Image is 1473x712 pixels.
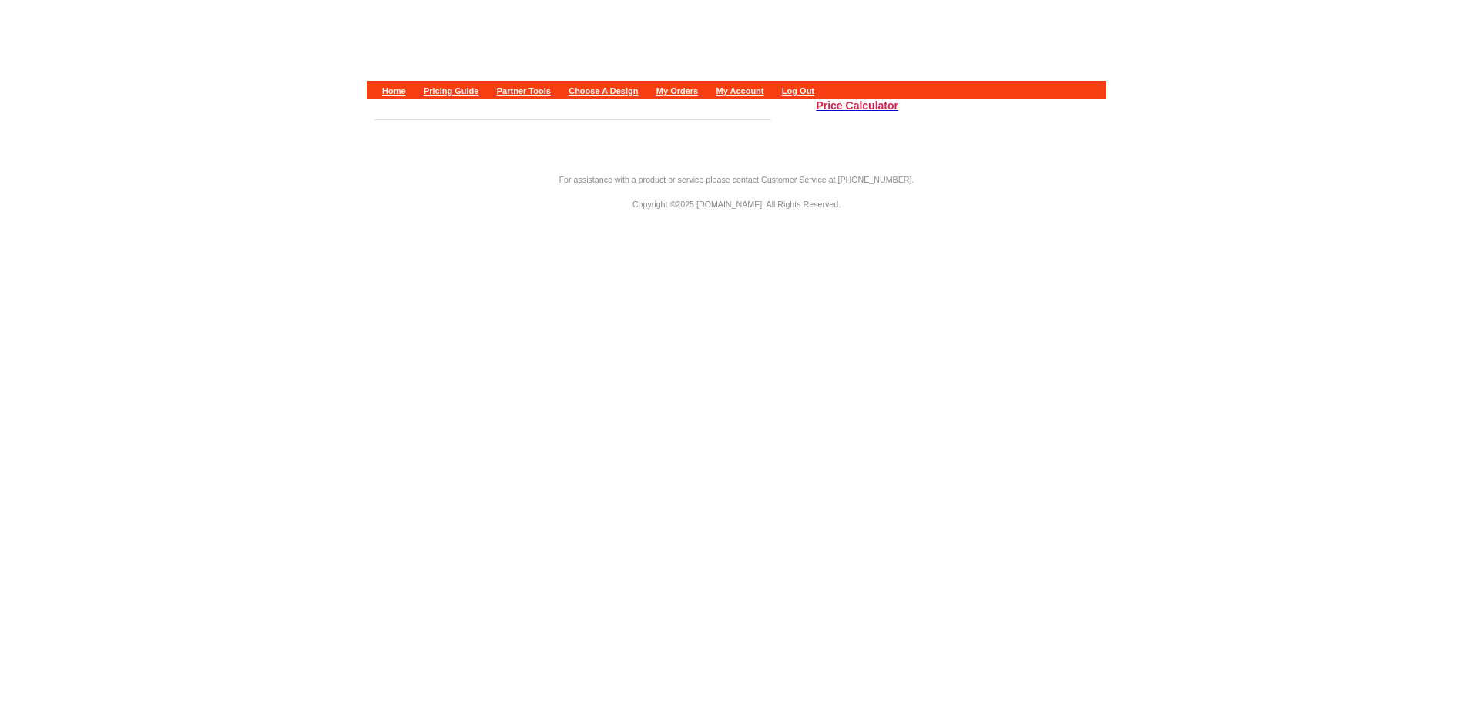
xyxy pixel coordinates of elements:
a: Choose A Design [569,86,638,96]
a: My Account [716,86,764,96]
a: My Orders [656,86,698,96]
a: Pricing Guide [424,86,479,96]
a: Price Calculator [816,99,898,113]
a: Home [382,86,406,96]
a: Partner Tools [497,86,551,96]
a: Log Out [782,86,814,96]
